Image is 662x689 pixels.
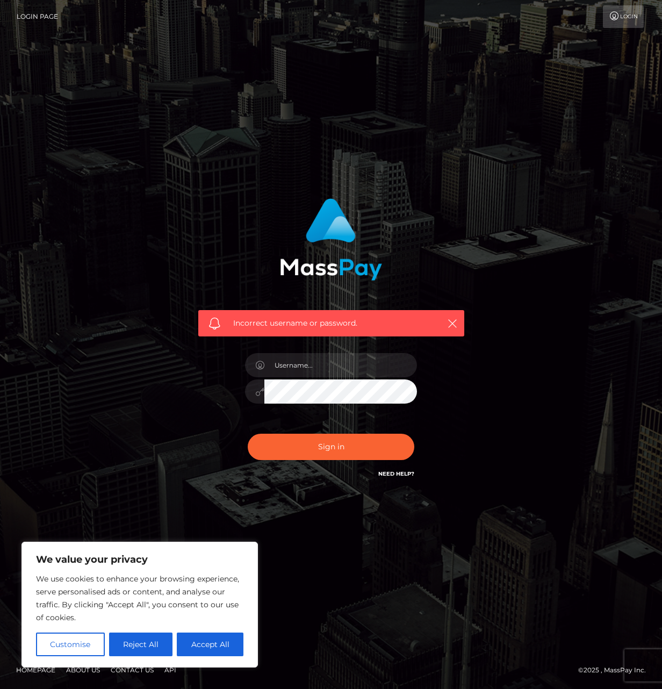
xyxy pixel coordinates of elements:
a: Need Help? [378,470,414,477]
a: Homepage [12,662,60,678]
div: We value your privacy [21,542,258,668]
a: Login Page [17,5,58,28]
a: Contact Us [106,662,158,678]
input: Username... [264,353,417,377]
span: Incorrect username or password. [233,318,429,329]
a: API [160,662,181,678]
a: Login [603,5,644,28]
button: Sign in [248,434,414,460]
p: We use cookies to enhance your browsing experience, serve personalised ads or content, and analys... [36,572,243,624]
a: About Us [62,662,104,678]
img: MassPay Login [280,198,382,281]
button: Customise [36,633,105,656]
p: We value your privacy [36,553,243,566]
button: Reject All [109,633,173,656]
div: © 2025 , MassPay Inc. [578,664,654,676]
button: Accept All [177,633,243,656]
